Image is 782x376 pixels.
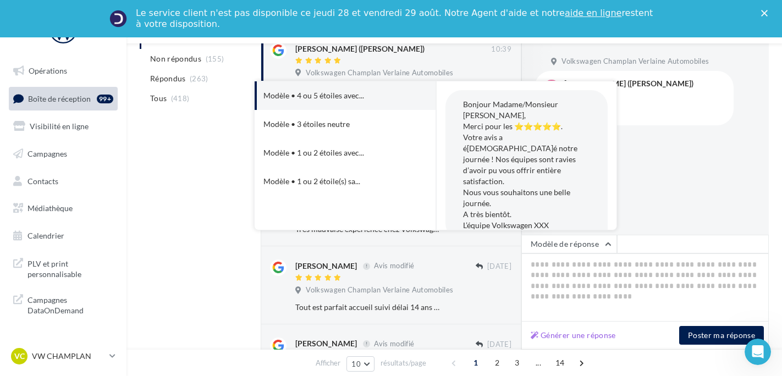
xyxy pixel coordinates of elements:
span: PLV et print personnalisable [27,256,113,280]
a: aide en ligne [565,8,621,18]
span: 1 [467,354,484,372]
span: Campagnes DataOnDemand [27,292,113,316]
span: 2 [488,354,506,372]
a: Campagnes [7,142,120,165]
button: Modèle • 1 ou 2 étoiles avec... [255,139,405,167]
span: (155) [206,54,224,63]
span: Opérations [29,66,67,75]
div: [PERSON_NAME] [295,261,357,272]
a: VC VW CHAMPLAN [9,346,118,367]
a: Boîte de réception99+ [7,87,120,110]
button: Poster ma réponse [679,326,764,345]
a: Contacts [7,170,120,193]
span: (263) [190,74,208,83]
a: Calendrier [7,224,120,247]
button: Modèle • 4 ou 5 étoiles avec... [255,81,405,110]
span: Volkswagen Champlan Verlaine Automobiles [561,57,709,67]
div: Le service client n'est pas disponible ce jeudi 28 et vendredi 29 août. Notre Agent d'aide et not... [136,8,655,30]
span: Bonjour Madame/Monsieur [PERSON_NAME], Merci pour les ⭐⭐⭐⭐⭐. Votre avis a é[DEMOGRAPHIC_DATA]é no... [463,99,577,230]
a: Campagnes DataOnDemand [7,288,120,320]
iframe: Intercom live chat [745,339,771,365]
span: Visibilité en ligne [30,121,89,131]
div: Fermer [761,10,772,16]
span: (418) [171,94,190,103]
span: Boîte de réception [28,93,91,103]
span: Avis modifié [374,339,414,348]
span: Volkswagen Champlan Verlaine Automobiles [306,68,453,78]
div: [PERSON_NAME] ([PERSON_NAME]) [564,80,693,87]
span: Modèle • 4 ou 5 étoiles avec... [263,90,364,101]
a: Visibilité en ligne [7,115,120,138]
a: Médiathèque [7,197,120,220]
span: Contacts [27,176,58,185]
span: Modèle • 1 ou 2 étoile(s) sa... [263,176,360,187]
button: Modèle • 1 ou 2 étoile(s) sa... [255,167,405,196]
p: VW CHAMPLAN [32,351,105,362]
button: Modèle de réponse [521,235,617,253]
span: Campagnes [27,149,67,158]
span: Modèle • 1 ou 2 étoiles avec... [263,147,364,158]
div: [PERSON_NAME] [295,338,357,349]
span: 3 [508,354,526,372]
span: 10 [351,360,361,368]
span: 14 [551,354,569,372]
button: Générer une réponse [526,329,620,342]
span: [DATE] [487,340,511,350]
div: [PERSON_NAME] ([PERSON_NAME]) [295,43,425,54]
span: Médiathèque [27,203,73,213]
a: Opérations [7,59,120,82]
span: Avis modifié [374,262,414,270]
span: Tous [150,93,167,104]
span: ... [530,354,547,372]
span: VC [14,351,25,362]
span: Non répondus [150,53,201,64]
span: Calendrier [27,231,64,240]
span: 10:39 [491,45,511,54]
div: Modèle • 3 étoiles neutre [263,119,350,130]
span: Volkswagen Champlan Verlaine Automobiles [306,285,453,295]
div: Tout est parfait accueil suivi délai 14 ans chez ce concessionnaire ! [295,302,440,313]
span: Répondus [150,73,186,84]
a: PLV et print personnalisable [7,252,120,284]
button: 10 [346,356,375,372]
span: [DATE] [487,262,511,272]
img: Profile image for Service-Client [109,10,127,27]
span: Afficher [316,358,340,368]
button: Modèle • 3 étoiles neutre [255,110,405,139]
span: résultats/page [381,358,426,368]
div: 99+ [97,95,113,103]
